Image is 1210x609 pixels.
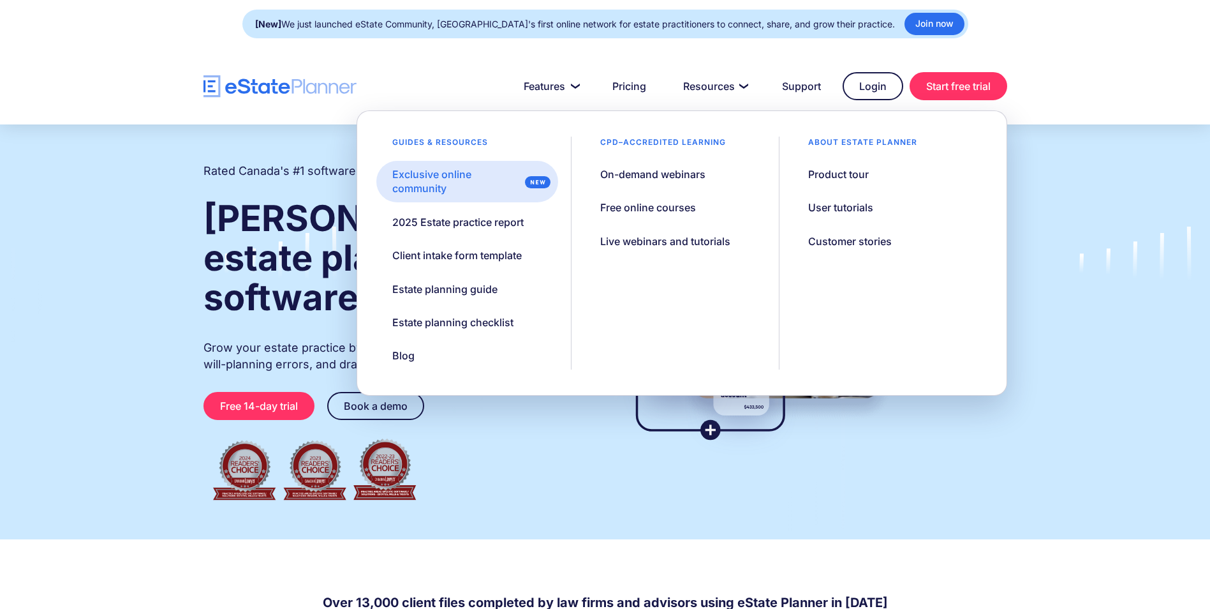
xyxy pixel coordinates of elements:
a: Support [767,73,836,99]
a: 2025 Estate practice report [376,209,540,236]
div: User tutorials [808,200,873,214]
a: Join now [904,13,964,35]
div: Live webinars and tutorials [600,234,730,248]
div: Product tour [808,167,869,181]
div: Free online courses [600,200,696,214]
a: Login [843,72,903,100]
div: On-demand webinars [600,167,705,181]
a: User tutorials [792,194,889,221]
a: home [203,75,357,98]
a: Customer stories [792,228,908,255]
a: Book a demo [327,392,424,420]
a: Pricing [597,73,661,99]
a: Client intake form template [376,242,538,269]
div: Estate planning checklist [392,315,513,329]
strong: [PERSON_NAME] and estate planning software [203,197,579,319]
a: Exclusive online community [376,161,558,202]
div: Client intake form template [392,248,522,262]
a: Product tour [792,161,885,188]
div: Exclusive online community [392,167,520,196]
a: Resources [668,73,760,99]
h2: Rated Canada's #1 software for estate practitioners [203,163,484,179]
div: Customer stories [808,234,892,248]
div: Estate planning guide [392,282,498,296]
p: Grow your estate practice by streamlining client intake, reducing will-planning errors, and draft... [203,340,581,373]
a: Free 14-day trial [203,392,314,420]
strong: [New] [255,19,281,29]
a: Features [508,73,591,99]
div: Guides & resources [376,137,504,154]
a: On-demand webinars [584,161,721,188]
a: Start free trial [910,72,1007,100]
div: CPD–accredited learning [584,137,742,154]
div: Blog [392,349,415,363]
a: Blog [376,342,431,369]
div: About estate planner [792,137,933,154]
a: Live webinars and tutorials [584,228,746,255]
a: Estate planning checklist [376,309,529,336]
a: Free online courses [584,194,712,221]
div: We just launched eState Community, [GEOGRAPHIC_DATA]'s first online network for estate practition... [255,15,895,33]
a: Estate planning guide [376,276,513,303]
div: 2025 Estate practice report [392,215,524,229]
